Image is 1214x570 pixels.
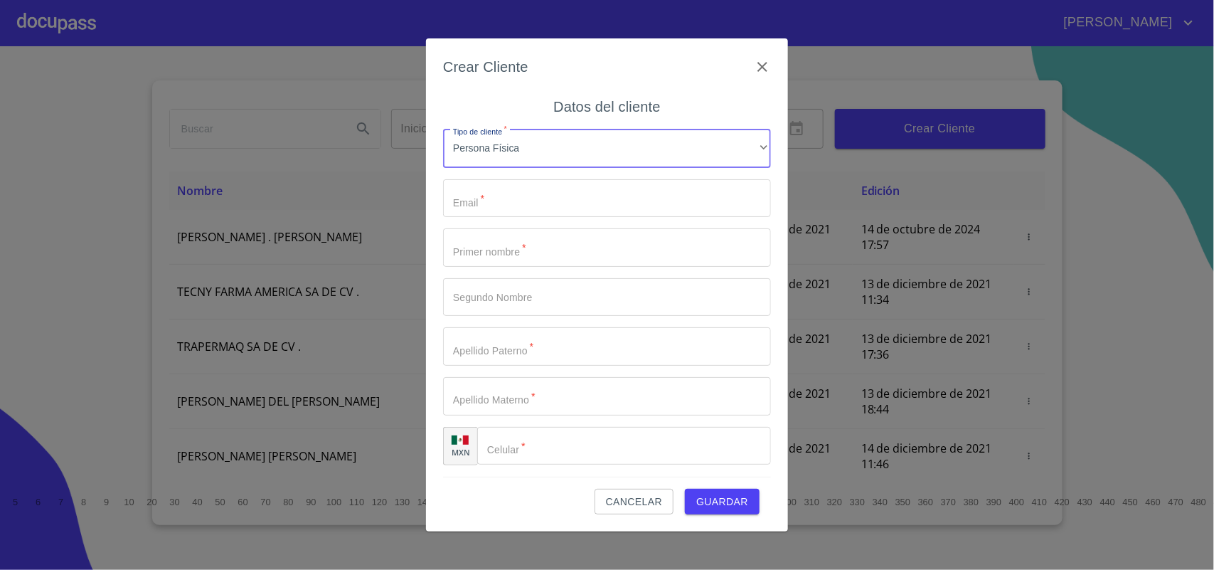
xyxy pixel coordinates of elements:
[685,489,760,515] button: Guardar
[606,493,662,511] span: Cancelar
[452,436,469,445] img: R93DlvwvvjP9fbrDwZeCRYBHk45OWMq+AAOlFVsxT89f82nwPLnD58IP7+ANJEaWYhP0Tx8kkA0WlQMPQsAAgwAOmBj20AXj6...
[696,493,748,511] span: Guardar
[553,95,660,118] h6: Datos del cliente
[595,489,673,515] button: Cancelar
[443,130,771,168] div: Persona Física
[443,56,528,78] h6: Crear Cliente
[452,447,470,458] p: MXN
